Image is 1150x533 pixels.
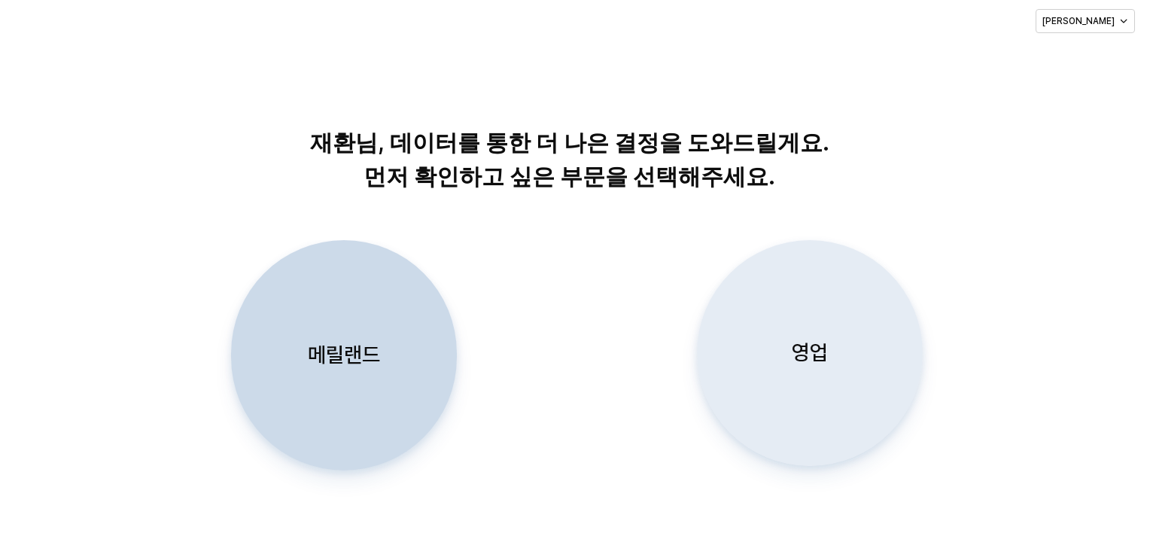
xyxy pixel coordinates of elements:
[185,126,954,193] p: 재환님, 데이터를 통한 더 나은 결정을 도와드릴게요. 먼저 확인하고 싶은 부문을 선택해주세요.
[307,341,379,369] p: 메릴랜드
[1042,15,1115,27] p: [PERSON_NAME]
[1036,9,1135,33] button: [PERSON_NAME]
[792,339,828,367] p: 영업
[230,240,456,471] button: 메릴랜드
[697,240,923,466] button: 영업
